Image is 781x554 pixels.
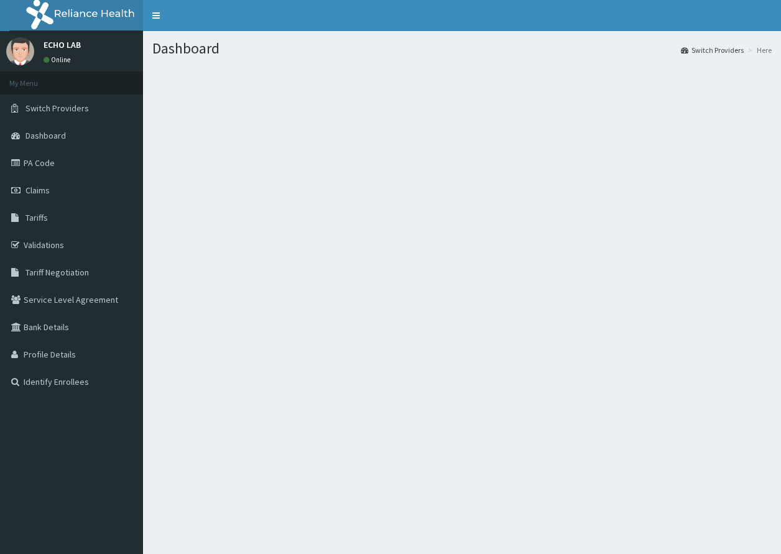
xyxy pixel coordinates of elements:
p: ECHO LAB [44,40,81,49]
img: User Image [6,37,34,65]
span: Dashboard [25,130,66,141]
a: Switch Providers [681,45,744,55]
span: Tariff Negotiation [25,267,89,278]
li: Here [745,45,772,55]
span: Tariffs [25,212,48,223]
span: Switch Providers [25,103,89,114]
h1: Dashboard [152,40,772,57]
a: Online [44,55,73,64]
span: Claims [25,185,50,196]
